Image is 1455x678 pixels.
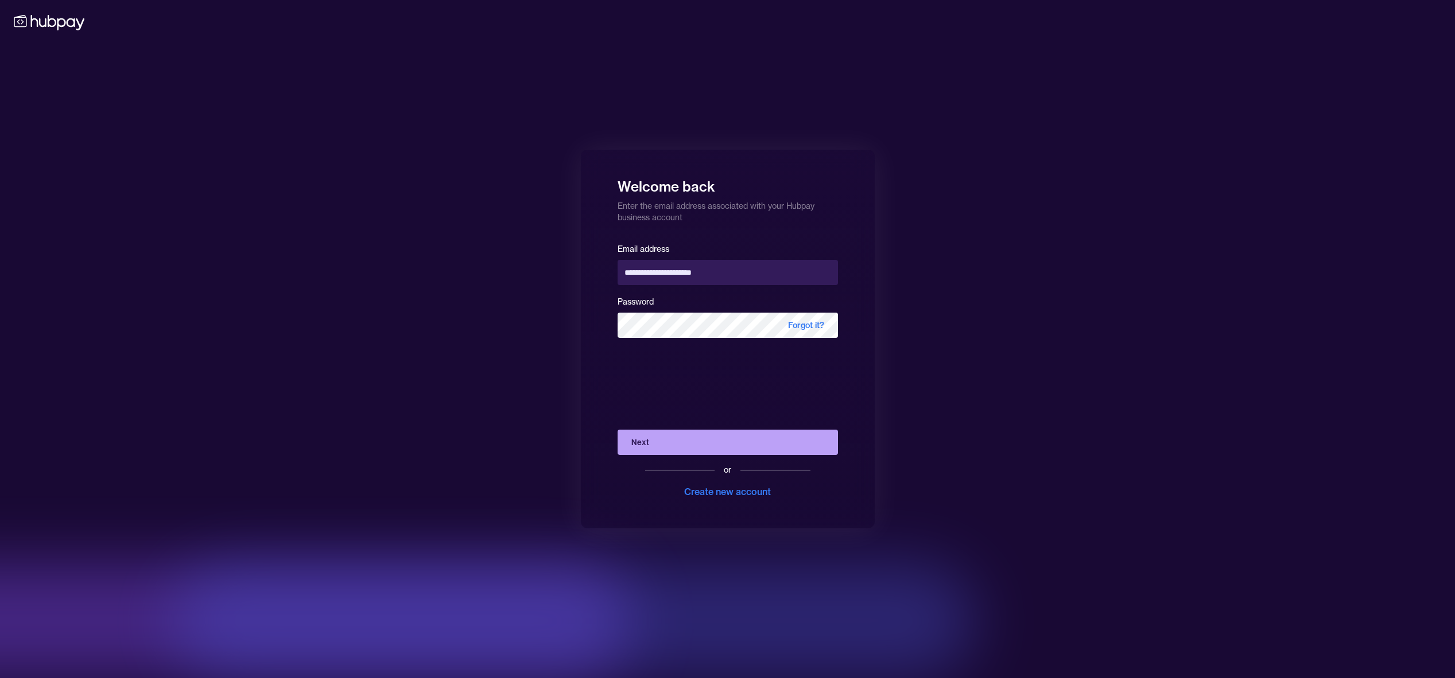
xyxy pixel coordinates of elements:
[618,170,838,196] h1: Welcome back
[618,297,654,307] label: Password
[618,196,838,223] p: Enter the email address associated with your Hubpay business account
[724,464,731,476] div: or
[774,313,838,338] span: Forgot it?
[684,485,771,498] div: Create new account
[618,430,838,455] button: Next
[618,244,669,254] label: Email address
